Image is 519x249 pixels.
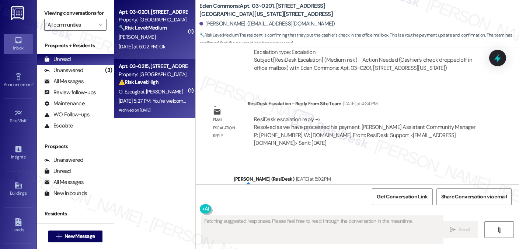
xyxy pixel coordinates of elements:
span: New Message [65,232,95,240]
i:  [56,233,62,239]
a: Site Visit • [4,107,33,127]
img: ResiDesk Logo [11,6,26,20]
a: Insights • [4,143,33,163]
i:  [497,227,502,233]
span: [PERSON_NAME] [146,88,183,95]
span: [PERSON_NAME] [119,34,156,40]
div: Review follow-ups [44,89,96,96]
input: All communities [48,19,95,31]
div: Apt. 03~0215, [STREET_ADDRESS][GEOGRAPHIC_DATA][US_STATE][STREET_ADDRESS] [119,62,187,70]
div: Apt. 03~0201, [STREET_ADDRESS][GEOGRAPHIC_DATA][US_STATE][STREET_ADDRESS] [119,8,187,16]
div: Unanswered [44,66,83,74]
label: Viewing conversations for [44,7,107,19]
textarea: Fetching suggested responses. Please feel free to read through the conversation in the meantime. [201,216,443,243]
button: Send [442,221,478,238]
div: [PERSON_NAME]. ([EMAIL_ADDRESS][DOMAIN_NAME]) [199,20,335,28]
span: • [33,81,34,86]
div: Property: [GEOGRAPHIC_DATA] [119,71,187,78]
div: All Messages [44,78,84,85]
div: (3) [103,65,114,76]
button: New Message [48,231,103,242]
span: Get Conversation Link [377,193,428,201]
div: All Messages [44,178,84,186]
div: Prospects + Residents [37,42,114,50]
a: Buildings [4,179,33,199]
span: • [25,153,27,158]
strong: 🔧 Risk Level: Medium [199,32,238,38]
div: ResiDesk escalation reply -> Resolved as we have processed his payment. [PERSON_NAME] Assistant C... [254,116,476,147]
a: Leads [4,216,33,236]
div: Unread [44,55,71,63]
button: Share Conversation via email [436,188,512,205]
div: Escalate [44,122,73,130]
div: Subject: [ResiDesk Escalation] (Medium risk) - Action Needed (Cashier's check dropped off in offi... [254,56,480,72]
span: Send [459,226,470,233]
i:  [450,227,456,233]
div: Maintenance [44,100,85,108]
div: ResiDesk Escalation - Reply From Site Team [248,100,487,110]
button: Get Conversation Link [372,188,432,205]
div: Unanswered [44,156,83,164]
span: O. Ezeagbai [119,88,146,95]
div: [DATE] at 5:02 PM: Ok [119,43,165,50]
strong: 🔧 Risk Level: Medium [119,24,167,31]
div: [DATE] 5:27 PM: You're welcome and have a lovely evening! [119,98,243,104]
i:  [98,22,102,28]
div: WO Follow-ups [44,111,90,119]
b: Eden Commons: Apt. 03~0201, [STREET_ADDRESS][GEOGRAPHIC_DATA][US_STATE][STREET_ADDRESS] [199,2,347,18]
div: [PERSON_NAME] (ResiDesk) [234,175,513,185]
div: [DATE] at 5:02 PM [294,175,331,183]
span: : The resident is confirming that they put the cashier's check in the office mailbox. This is a r... [199,31,519,47]
div: Residents [37,210,114,218]
div: Unread [44,167,71,175]
div: Prospects [37,143,114,150]
span: • [27,117,28,122]
div: [DATE] at 4:34 PM [341,100,378,108]
span: Share Conversation via email [441,193,507,201]
a: Inbox [4,34,33,54]
div: Email escalation reply [213,116,242,140]
div: New Inbounds [44,190,87,197]
div: Archived on [DATE] [118,106,188,115]
div: Property: [GEOGRAPHIC_DATA] [119,16,187,24]
strong: ⚠️ Risk Level: High [119,79,159,85]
